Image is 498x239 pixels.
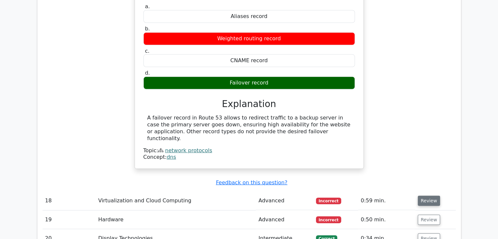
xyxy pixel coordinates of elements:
div: CNAME record [143,54,355,67]
td: Advanced [256,211,313,229]
span: Incorrect [316,216,341,223]
button: Review [418,196,440,206]
span: a. [145,3,150,9]
div: Concept: [143,154,355,161]
td: 19 [43,211,96,229]
a: dns [167,154,176,160]
td: 18 [43,192,96,210]
td: Advanced [256,192,313,210]
div: Topic: [143,147,355,154]
td: Virtualization and Cloud Computing [96,192,256,210]
a: Feedback on this question? [216,179,287,186]
a: network protocols [165,147,212,154]
span: Incorrect [316,198,341,204]
span: b. [145,26,150,32]
div: Weighted routing record [143,32,355,45]
button: Review [418,215,440,225]
td: 0:50 min. [358,211,415,229]
td: Hardware [96,211,256,229]
div: A failover record in Route 53 allows to redirect traffic to a backup server in case the primary s... [147,115,351,142]
div: Aliases record [143,10,355,23]
h3: Explanation [147,99,351,110]
span: d. [145,70,150,76]
span: c. [145,48,150,54]
td: 0:59 min. [358,192,415,210]
div: Failover record [143,77,355,89]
